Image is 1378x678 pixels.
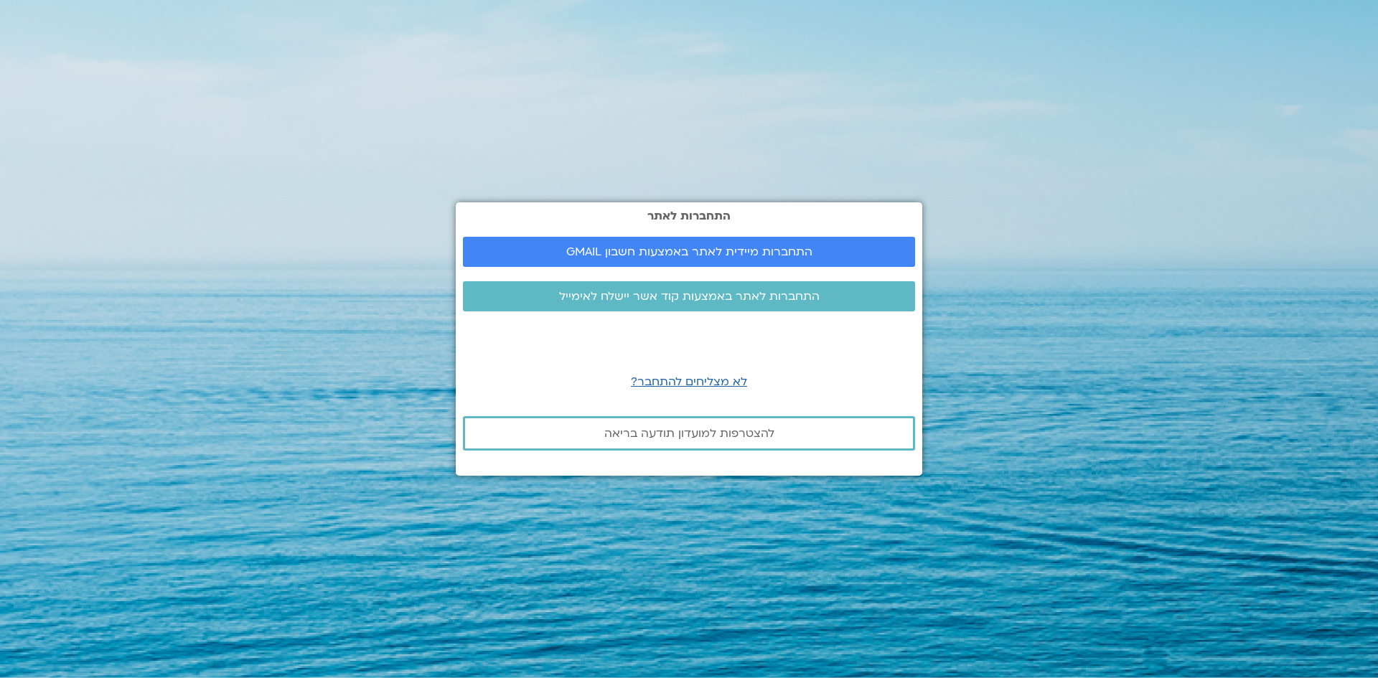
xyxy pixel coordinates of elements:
a: להצטרפות למועדון תודעה בריאה [463,416,915,451]
a: התחברות לאתר באמצעות קוד אשר יישלח לאימייל [463,281,915,311]
h2: התחברות לאתר [463,209,915,222]
span: התחברות לאתר באמצעות קוד אשר יישלח לאימייל [559,290,820,303]
a: לא מצליחים להתחבר? [631,374,747,390]
span: להצטרפות למועדון תודעה בריאה [604,427,774,440]
span: התחברות מיידית לאתר באמצעות חשבון GMAIL [566,245,812,258]
a: התחברות מיידית לאתר באמצעות חשבון GMAIL [463,237,915,267]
